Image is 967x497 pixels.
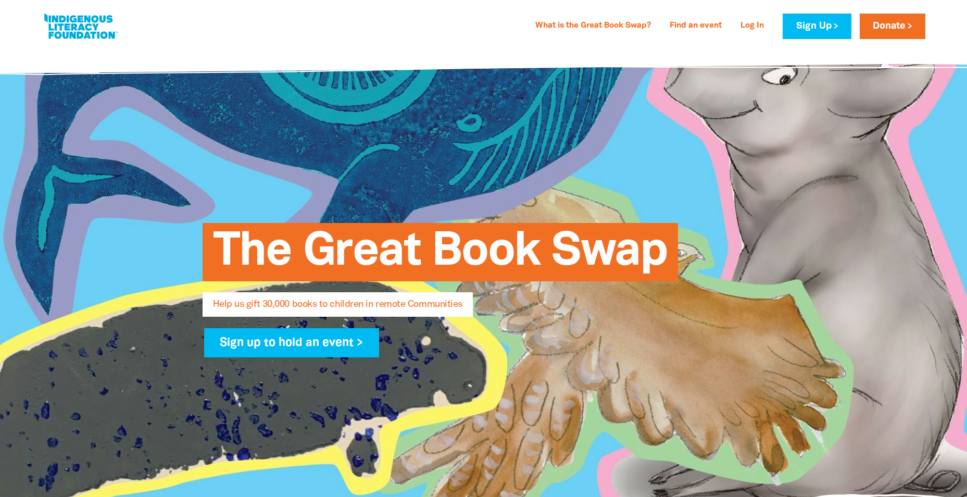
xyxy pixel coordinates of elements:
a: Sign Up [783,14,851,39]
span: The Great Book Swap [213,231,668,281]
a: Find an event [663,18,728,34]
span: Help us gift 30,000 books to children in remote Communities [213,300,462,317]
a: Log In [734,18,770,34]
a: Sign up to hold an event > [204,328,380,357]
a: Donate [860,14,925,39]
a: What is the Great Book Swap? [529,18,657,34]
